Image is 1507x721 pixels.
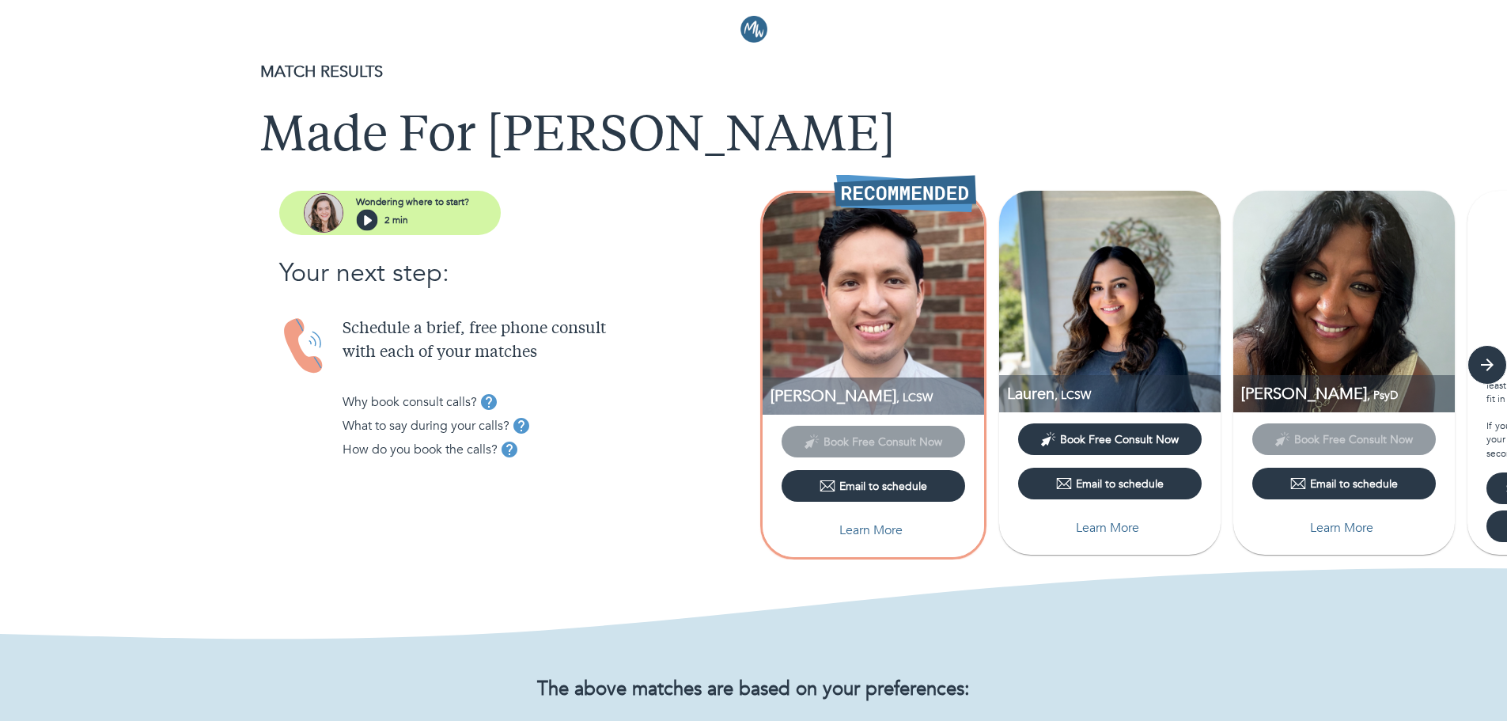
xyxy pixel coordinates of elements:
[1018,468,1202,499] button: Email to schedule
[782,434,965,449] span: This provider has not yet shared their calendar link. Please email the provider to schedule
[782,470,965,502] button: Email to schedule
[1055,388,1091,403] span: , LCSW
[896,390,933,405] span: , LCSW
[782,514,965,546] button: Learn More
[260,109,1248,166] h1: Made For [PERSON_NAME]
[834,174,976,212] img: Recommended Therapist
[1252,431,1436,446] span: This provider has not yet shared their calendar link. Please email the provider to schedule
[1018,423,1202,455] button: Book Free Consult Now
[820,478,927,494] div: Email to schedule
[1367,388,1398,403] span: , PsyD
[771,385,984,407] p: LCSW
[1310,518,1373,537] p: Learn More
[1252,512,1436,544] button: Learn More
[1252,468,1436,499] button: Email to schedule
[384,213,408,227] p: 2 min
[839,521,903,540] p: Learn More
[498,438,521,461] button: tooltip
[260,678,1248,701] h2: The above matches are based on your preferences:
[1241,383,1455,404] p: PsyD
[343,393,477,412] p: Why book consult calls?
[1056,476,1164,491] div: Email to schedule
[356,195,469,209] p: Wondering where to start?
[279,191,501,235] button: assistantWondering where to start?2 min
[763,193,984,415] img: Gerson Lovera profile
[1233,191,1455,412] img: Sweta Venkataramanan profile
[260,60,1248,84] p: MATCH RESULTS
[279,254,754,292] p: Your next step:
[1007,383,1221,404] p: LCSW
[1060,432,1179,447] span: Book Free Consult Now
[343,416,509,435] p: What to say during your calls?
[343,440,498,459] p: How do you book the calls?
[279,317,330,375] img: Handset
[304,193,343,233] img: assistant
[343,317,754,365] p: Schedule a brief, free phone consult with each of your matches
[1018,512,1202,544] button: Learn More
[477,390,501,414] button: tooltip
[999,191,1221,412] img: Lauren Bradley profile
[1290,476,1398,491] div: Email to schedule
[1076,518,1139,537] p: Learn More
[740,16,767,43] img: Logo
[509,414,533,438] button: tooltip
